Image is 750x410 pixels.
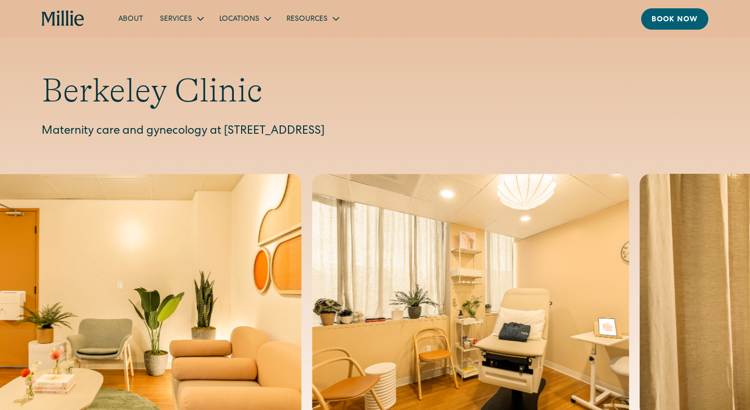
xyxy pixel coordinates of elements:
a: home [42,10,85,27]
div: Services [152,10,211,27]
div: Services [160,14,192,25]
a: Book now [641,8,708,30]
p: Maternity care and gynecology at [STREET_ADDRESS] [42,123,708,140]
div: Locations [211,10,278,27]
div: Book now [652,15,698,25]
div: Locations [219,14,259,25]
a: About [110,10,152,27]
div: Resources [278,10,346,27]
div: Resources [286,14,328,25]
h1: Berkeley Clinic [42,71,708,111]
